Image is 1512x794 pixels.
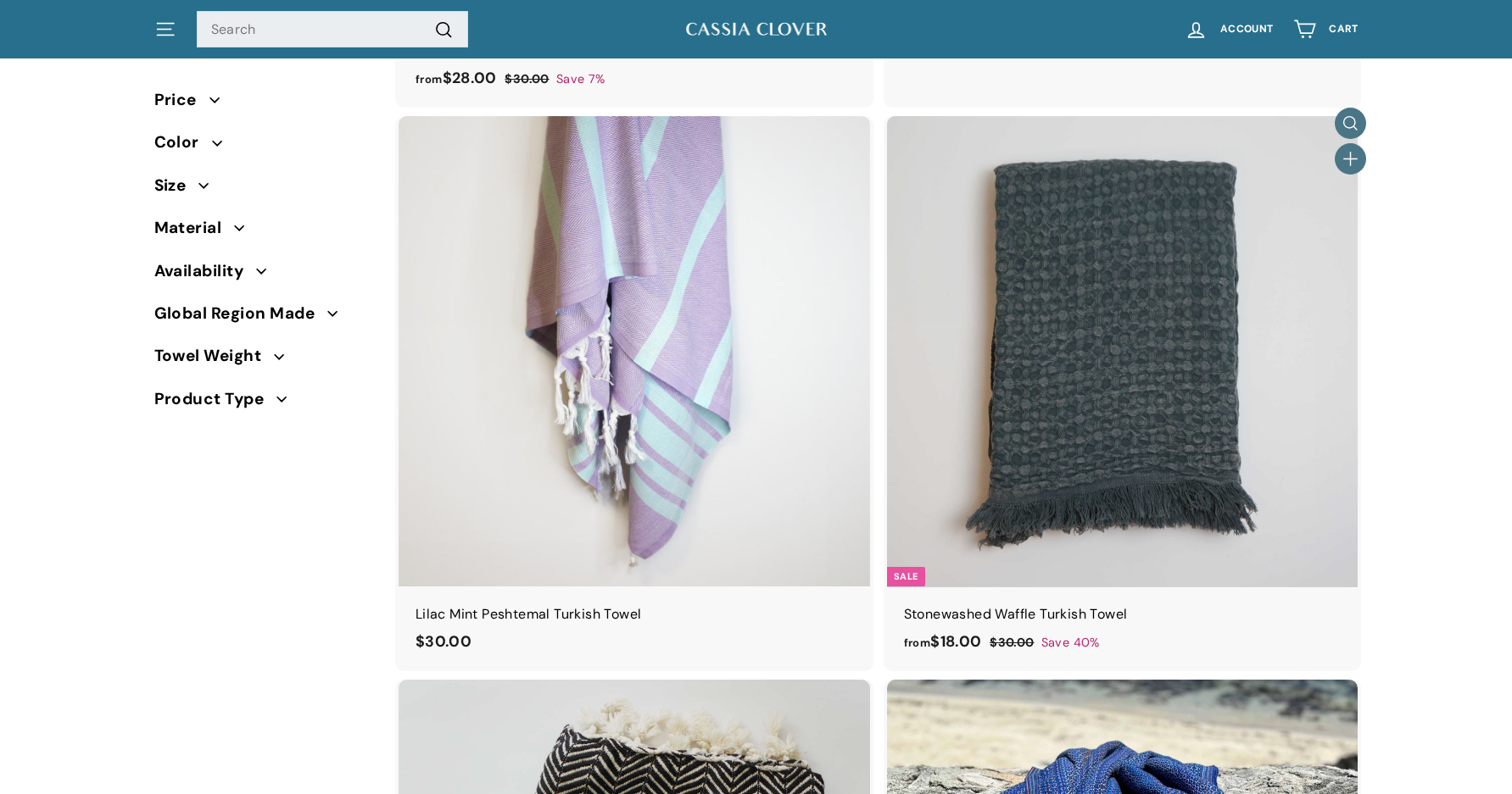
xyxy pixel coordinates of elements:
span: Save 40% [1041,633,1100,652]
a: Sale Stonewashed Waffle Turkish Towel Save 40% [887,116,1359,671]
span: Product Type [154,386,277,412]
span: Towel Weight [154,343,275,369]
span: Cart [1329,24,1358,35]
div: Lilac Mint Peshtemal Turkish Towel [416,603,853,625]
span: Availability [154,258,257,284]
button: Color [154,125,371,168]
span: from [904,636,931,650]
span: Material [154,215,235,241]
span: Global Region Made [154,301,328,326]
div: Stonewashed Waffle Turkish Towel [904,603,1342,625]
div: Sale [887,567,925,586]
span: $28.00 [416,68,497,88]
span: Size [154,173,199,198]
span: $30.00 [505,71,549,86]
input: Search [197,11,468,48]
span: $30.00 [990,635,1034,650]
span: from [416,72,443,86]
a: Cart [1283,4,1368,54]
span: Save 7% [556,69,605,89]
button: Material [154,211,371,253]
button: Size [154,169,371,211]
span: Price [154,87,209,113]
button: Product Type [154,382,371,425]
span: Account [1220,24,1273,35]
button: Global Region Made [154,297,371,339]
button: Price [154,83,371,125]
button: Towel Weight [154,339,371,381]
span: $18.00 [904,631,982,652]
button: Availability [154,254,371,297]
a: Account [1174,4,1283,54]
span: Color [154,130,212,155]
span: $30.00 [416,631,471,652]
span: $28.00 [904,39,958,59]
a: Lilac Mint Peshtemal Turkish Towel [399,116,870,671]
